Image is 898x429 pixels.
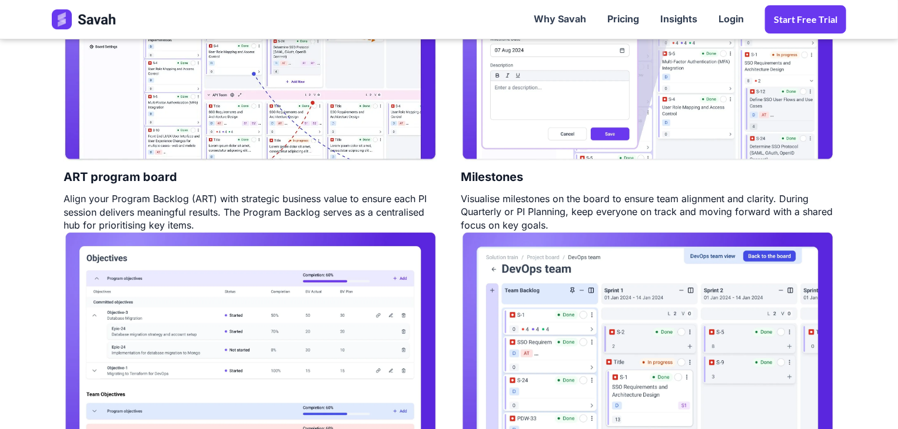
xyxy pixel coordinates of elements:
a: Pricing [597,1,650,38]
a: Insights [650,1,708,38]
a: Start Free trial [765,5,846,33]
h4: ART program board [64,162,177,192]
h4: Milestones [461,162,523,192]
div: Align your Program Backlog (ART) with strategic business value to ensure each PI session delivers... [64,192,437,232]
a: Login [708,1,754,38]
div: Visualise milestones on the board to ensure team alignment and clarity. During Quarterly or PI Pl... [461,192,834,232]
a: Why Savah [523,1,597,38]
